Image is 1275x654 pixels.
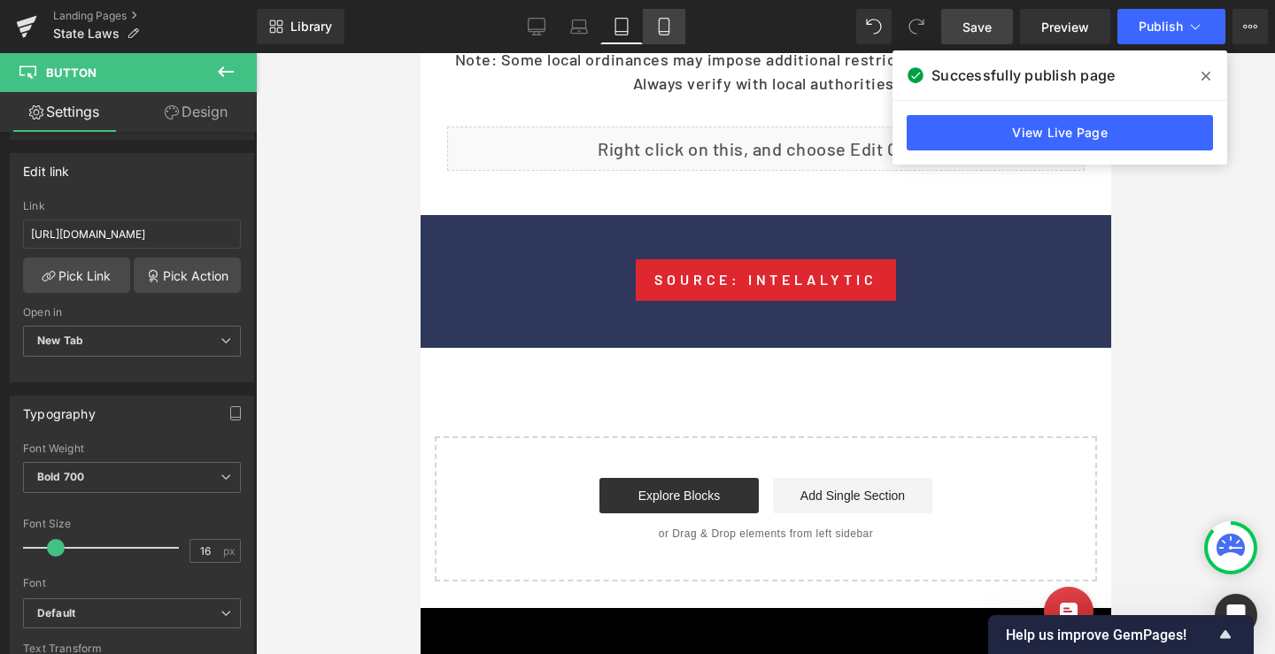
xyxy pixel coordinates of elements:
span: Save [962,18,992,36]
a: Desktop [515,9,558,44]
div: Open Intercom Messenger [1215,594,1257,636]
span: Button [46,65,97,80]
div: Edit link [23,154,70,179]
button: Show survey - Help us improve GemPages! [1006,624,1236,645]
span: Help us improve GemPages! [1006,627,1215,643]
span: State Laws [53,27,120,41]
span: Preview [1041,18,1089,36]
a: Preview [1020,9,1110,44]
span: Publish [1139,19,1183,34]
a: Design [132,92,260,132]
a: Pick Action [134,258,241,293]
a: Source: IntelAlytic [215,206,475,248]
a: Explore Blocks [179,425,338,460]
button: Publish [1117,9,1225,44]
p: or Drag & Drop elements from left sidebar [42,474,648,487]
div: Open in [23,306,241,319]
a: View Live Page [907,115,1213,150]
div: Font [23,577,241,589]
b: New Tab [37,334,83,347]
i: Default [37,606,75,621]
span: Successfully publish page [931,65,1115,86]
button: More [1232,9,1268,44]
a: Mobile [643,9,685,44]
div: Font Size [23,518,241,530]
a: Laptop [558,9,600,44]
button: Redo [899,9,934,44]
a: Pick Link [23,258,130,293]
input: https://your-shop.myshopify.com [23,219,241,249]
b: Bold 700 [37,470,84,483]
iframe: To enrich screen reader interactions, please activate Accessibility in Grammarly extension settings [421,53,1111,654]
a: New Library [257,9,344,44]
div: Link [23,200,241,212]
span: Source: IntelAlytic [234,217,456,237]
div: Font Weight [23,442,241,455]
span: Library [290,19,332,35]
span: px [223,545,238,557]
a: Tablet [600,9,643,44]
a: Add Single Section [352,425,512,460]
a: Landing Pages [53,9,257,23]
div: Typography [23,396,96,421]
button: Undo [856,9,892,44]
